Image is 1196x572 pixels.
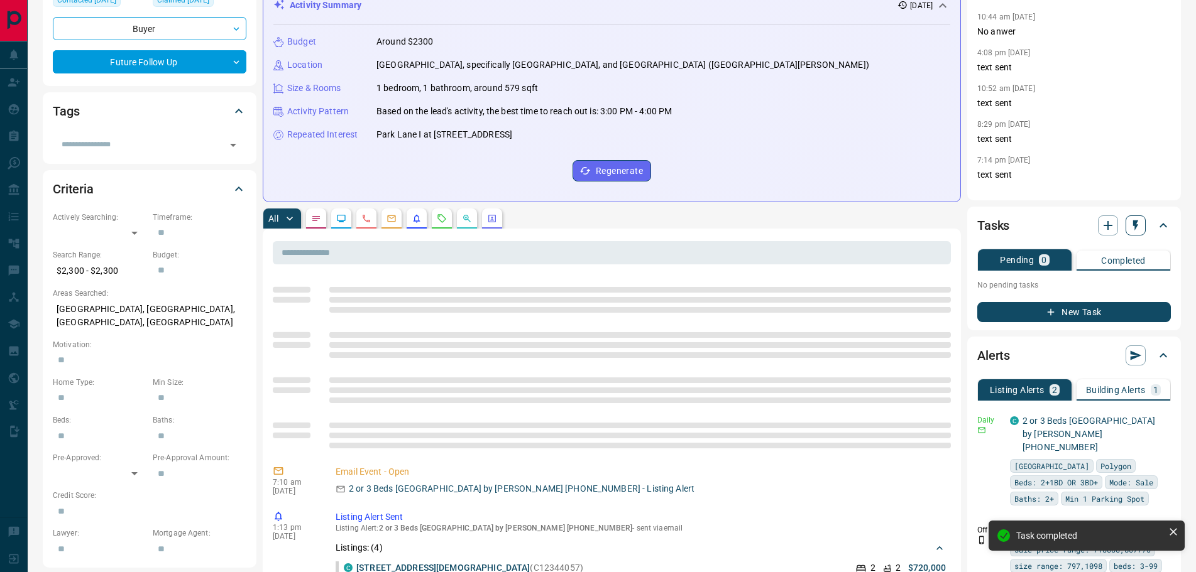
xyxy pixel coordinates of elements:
[336,541,383,554] p: Listings: ( 4 )
[273,478,317,487] p: 7:10 am
[1014,476,1098,488] span: Beds: 2+1BD OR 3BD+
[287,35,316,48] p: Budget
[977,25,1171,38] p: No anwer
[224,136,242,154] button: Open
[977,132,1171,146] p: text sent
[1086,386,1146,394] p: Building Alerts
[1041,256,1046,264] p: 0
[287,105,349,118] p: Activity Pattern
[53,452,146,463] p: Pre-Approved:
[273,532,317,541] p: [DATE]
[487,213,497,224] svg: Agent Actions
[387,213,397,224] svg: Emails
[53,288,246,299] p: Areas Searched:
[336,213,346,224] svg: Lead Browsing Activity
[336,536,946,559] div: Listings: (4)
[977,120,1031,129] p: 8:29 pm [DATE]
[977,302,1171,322] button: New Task
[1000,256,1034,264] p: Pending
[977,536,986,544] svg: Push Notification Only
[273,523,317,532] p: 1:13 pm
[977,97,1171,110] p: text sent
[376,105,672,118] p: Based on the lead's activity, the best time to reach out is: 3:00 PM - 4:00 PM
[287,82,341,95] p: Size & Rooms
[53,299,246,333] p: [GEOGRAPHIC_DATA], [GEOGRAPHIC_DATA], [GEOGRAPHIC_DATA], [GEOGRAPHIC_DATA]
[53,261,146,281] p: $2,300 - $2,300
[1010,416,1019,425] div: condos.ca
[977,215,1009,235] h2: Tasks
[153,377,246,388] p: Min Size:
[1114,559,1158,572] span: beds: 3-99
[977,48,1031,57] p: 4:08 pm [DATE]
[53,249,146,261] p: Search Range:
[977,84,1035,93] p: 10:52 am [DATE]
[977,156,1031,165] p: 7:14 pm [DATE]
[977,192,1031,200] p: 6:22 pm [DATE]
[336,524,946,532] p: Listing Alert : - sent via email
[376,128,512,141] p: Park Lane Ⅰ at [STREET_ADDRESS]
[990,386,1045,394] p: Listing Alerts
[344,563,353,572] div: condos.ca
[1016,531,1163,541] div: Task completed
[153,527,246,539] p: Mortgage Agent:
[1109,476,1153,488] span: Mode: Sale
[53,527,146,539] p: Lawyer:
[53,490,246,501] p: Credit Score:
[1153,386,1158,394] p: 1
[53,96,246,126] div: Tags
[376,58,869,72] p: [GEOGRAPHIC_DATA], specifically [GEOGRAPHIC_DATA], and [GEOGRAPHIC_DATA] ([GEOGRAPHIC_DATA][PERSO...
[1023,416,1155,452] a: 2 or 3 Beds [GEOGRAPHIC_DATA] by [PERSON_NAME] [PHONE_NUMBER]
[53,50,246,73] div: Future Follow Up
[153,414,246,426] p: Baths:
[977,426,986,434] svg: Email
[1014,460,1089,472] span: [GEOGRAPHIC_DATA]
[412,213,422,224] svg: Listing Alerts
[1014,559,1102,572] span: size range: 797,1098
[361,213,371,224] svg: Calls
[268,214,278,223] p: All
[336,465,946,478] p: Email Event - Open
[977,61,1171,74] p: text sent
[53,339,246,350] p: Motivation:
[977,210,1171,240] div: Tasks
[437,213,447,224] svg: Requests
[287,128,358,141] p: Repeated Interest
[53,174,246,204] div: Criteria
[376,35,434,48] p: Around $2300
[153,249,246,261] p: Budget:
[153,452,246,463] p: Pre-Approval Amount:
[311,213,321,224] svg: Notes
[53,17,246,40] div: Buyer
[1101,256,1146,265] p: Completed
[53,377,146,388] p: Home Type:
[349,482,694,495] p: 2 or 3 Beds [GEOGRAPHIC_DATA] by [PERSON_NAME] [PHONE_NUMBER] - Listing Alert
[287,58,322,72] p: Location
[376,82,538,95] p: 1 bedroom, 1 bathroom, around 579 sqft
[379,524,633,532] span: 2 or 3 Beds [GEOGRAPHIC_DATA] by [PERSON_NAME] [PHONE_NUMBER]
[1052,386,1057,394] p: 2
[977,414,1002,426] p: Daily
[462,213,472,224] svg: Opportunities
[977,524,1002,536] p: Off
[53,179,94,199] h2: Criteria
[53,212,146,223] p: Actively Searching:
[977,276,1171,294] p: No pending tasks
[573,160,651,181] button: Regenerate
[53,101,79,121] h2: Tags
[977,340,1171,370] div: Alerts
[977,345,1010,365] h2: Alerts
[977,13,1035,21] p: 10:44 am [DATE]
[1100,460,1131,472] span: Polygon
[53,414,146,426] p: Beds:
[977,168,1171,181] p: text sent
[273,487,317,495] p: [DATE]
[153,212,246,223] p: Timeframe:
[336,510,946,524] p: Listing Alert Sent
